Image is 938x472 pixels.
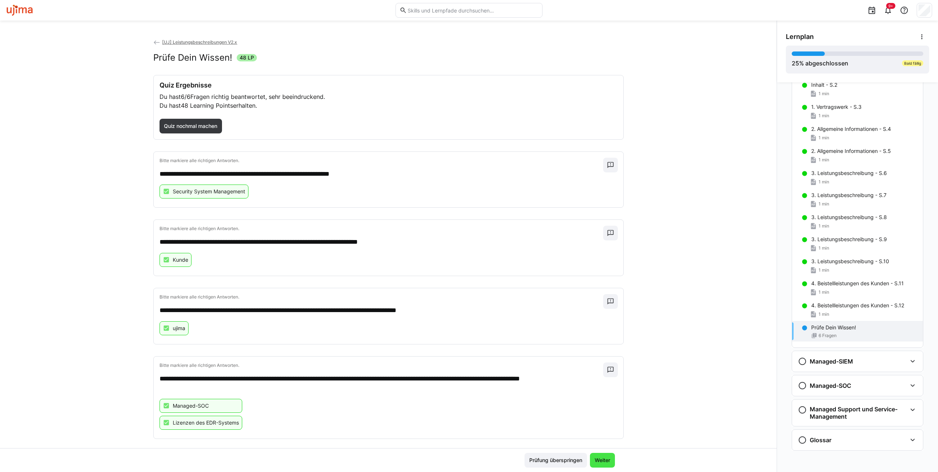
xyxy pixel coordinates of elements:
[811,81,837,89] p: Inhalt - S.2
[160,92,617,101] p: Du hast Fragen richtig beantwortet, sehr beeindruckend.
[819,179,829,185] span: 1 min
[173,188,245,195] p: Security System Management
[811,236,887,243] p: 3. Leistungsbeschreibung - S.9
[811,324,856,331] p: Prüfe Dein Wissen!
[819,113,829,119] span: 1 min
[160,294,603,300] p: Bitte markiere alle richtigen Antworten.
[162,39,237,45] span: [UJ] Leistungsbeschreibungen V2.x
[160,81,617,89] h3: Quiz Ergebnisse
[181,93,190,100] span: 6/6
[160,101,617,110] p: Du hast erhalten.
[810,358,853,365] h3: Managed-SIEM
[792,60,799,67] span: 25
[819,135,829,141] span: 1 min
[819,223,829,229] span: 1 min
[786,33,814,41] span: Lernplan
[819,245,829,251] span: 1 min
[810,382,851,389] h3: Managed-SOC
[590,453,615,468] button: Weiter
[594,457,611,464] span: Weiter
[240,54,254,61] span: 48 LP
[811,169,887,177] p: 3. Leistungsbeschreibung - S.6
[819,289,829,295] span: 1 min
[528,457,583,464] span: Prüfung überspringen
[902,60,923,66] div: Bald fällig
[811,125,891,133] p: 2. Allgemeine Informationen - S.4
[810,405,907,420] h3: Managed Support und Service-Management
[153,52,232,63] h2: Prüfe Dein Wissen!
[153,39,237,45] a: [UJ] Leistungsbeschreibungen V2.x
[888,4,893,8] span: 9+
[792,59,848,68] div: % abgeschlossen
[811,258,889,265] p: 3. Leistungsbeschreibung - S.10
[819,91,829,97] span: 1 min
[525,453,587,468] button: Prüfung überspringen
[810,436,831,444] h3: Glossar
[160,226,603,232] p: Bitte markiere alle richtigen Antworten.
[811,103,862,111] p: 1. Vertragswerk - S.3
[160,119,222,133] button: Quiz nochmal machen
[181,102,233,109] span: 48 Learning Points
[811,147,891,155] p: 2. Allgemeine Informationen - S.5
[160,158,603,164] p: Bitte markiere alle richtigen Antworten.
[819,157,829,163] span: 1 min
[173,419,239,426] p: Lizenzen des EDR-Systems
[173,256,188,264] p: Kunde
[811,302,904,309] p: 4. Beistellleistungen des Kunden - S.12
[163,122,218,130] span: Quiz nochmal machen
[819,333,837,339] span: 6 Fragen
[819,311,829,317] span: 1 min
[173,325,185,332] p: ujima
[407,7,538,14] input: Skills und Lernpfade durchsuchen…
[811,280,904,287] p: 4. Beistellleistungen des Kunden - S.11
[811,192,887,199] p: 3. Leistungsbeschreibung - S.7
[811,214,887,221] p: 3. Leistungsbeschreibung - S.8
[819,201,829,207] span: 1 min
[819,267,829,273] span: 1 min
[160,362,603,368] p: Bitte markiere alle richtigen Antworten.
[173,402,209,410] p: Managed-SOC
